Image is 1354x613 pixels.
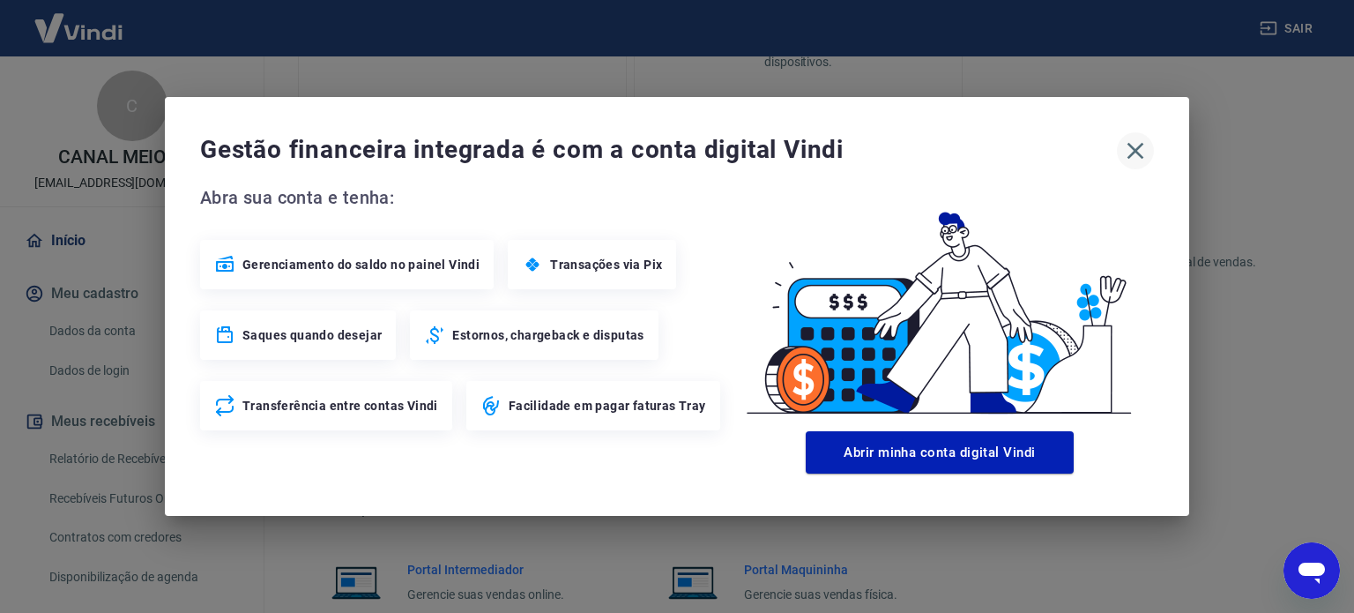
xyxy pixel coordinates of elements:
img: Good Billing [725,183,1154,424]
span: Saques quando desejar [242,326,382,344]
span: Transações via Pix [550,256,662,273]
span: Transferência entre contas Vindi [242,397,438,415]
span: Gestão financeira integrada é com a conta digital Vindi [200,132,1117,168]
iframe: Botão para abrir a janela de mensagens [1283,542,1340,599]
span: Estornos, chargeback e disputas [452,326,644,344]
span: Gerenciamento do saldo no painel Vindi [242,256,480,273]
span: Abra sua conta e tenha: [200,183,725,212]
span: Facilidade em pagar faturas Tray [509,397,706,415]
button: Abrir minha conta digital Vindi [806,431,1074,474]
